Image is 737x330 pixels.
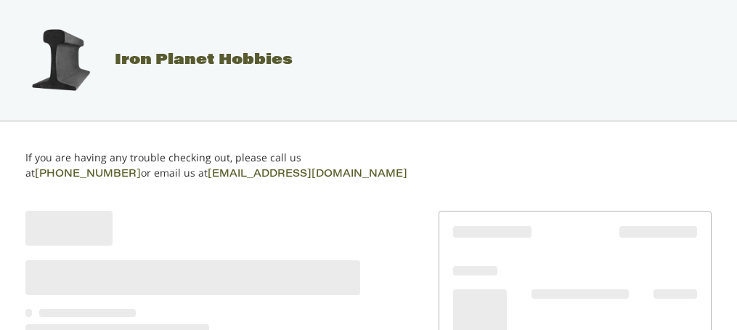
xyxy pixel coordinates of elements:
[9,53,293,68] a: Iron Planet Hobbies
[25,150,417,182] p: If you are having any trouble checking out, please call us at or email us at
[35,169,141,180] a: [PHONE_NUMBER]
[115,53,293,68] span: Iron Planet Hobbies
[24,24,97,97] img: Iron Planet Hobbies
[208,169,407,180] a: [EMAIL_ADDRESS][DOMAIN_NAME]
